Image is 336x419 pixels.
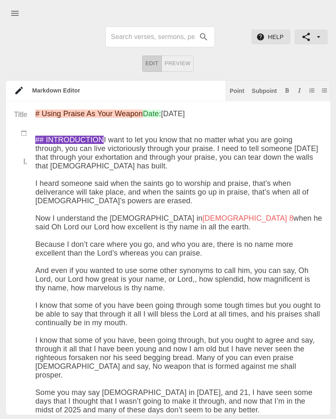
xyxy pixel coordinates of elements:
span: Edit [146,59,158,68]
div: text alignment [142,56,194,72]
div: Title [6,110,36,129]
input: Search sermons [111,30,195,44]
button: Subpoint [250,86,279,95]
button: Help [251,29,290,45]
div: I. [14,157,27,166]
button: Add italic text [295,86,304,95]
button: Preview [161,56,194,72]
div: Subpoint [252,88,277,94]
button: Insert point [228,86,246,95]
span: Help [258,32,284,42]
div: Point [230,88,244,94]
button: menu [5,3,25,23]
div: Markdown Editor [24,86,226,95]
button: search [195,28,213,46]
iframe: Drift Widget Chat Controller [295,378,326,409]
button: Edit [142,56,162,72]
button: Add bold text [283,86,291,95]
button: Add ordered list [308,86,316,95]
span: Preview [165,59,191,68]
button: Add unordered list [320,86,329,95]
